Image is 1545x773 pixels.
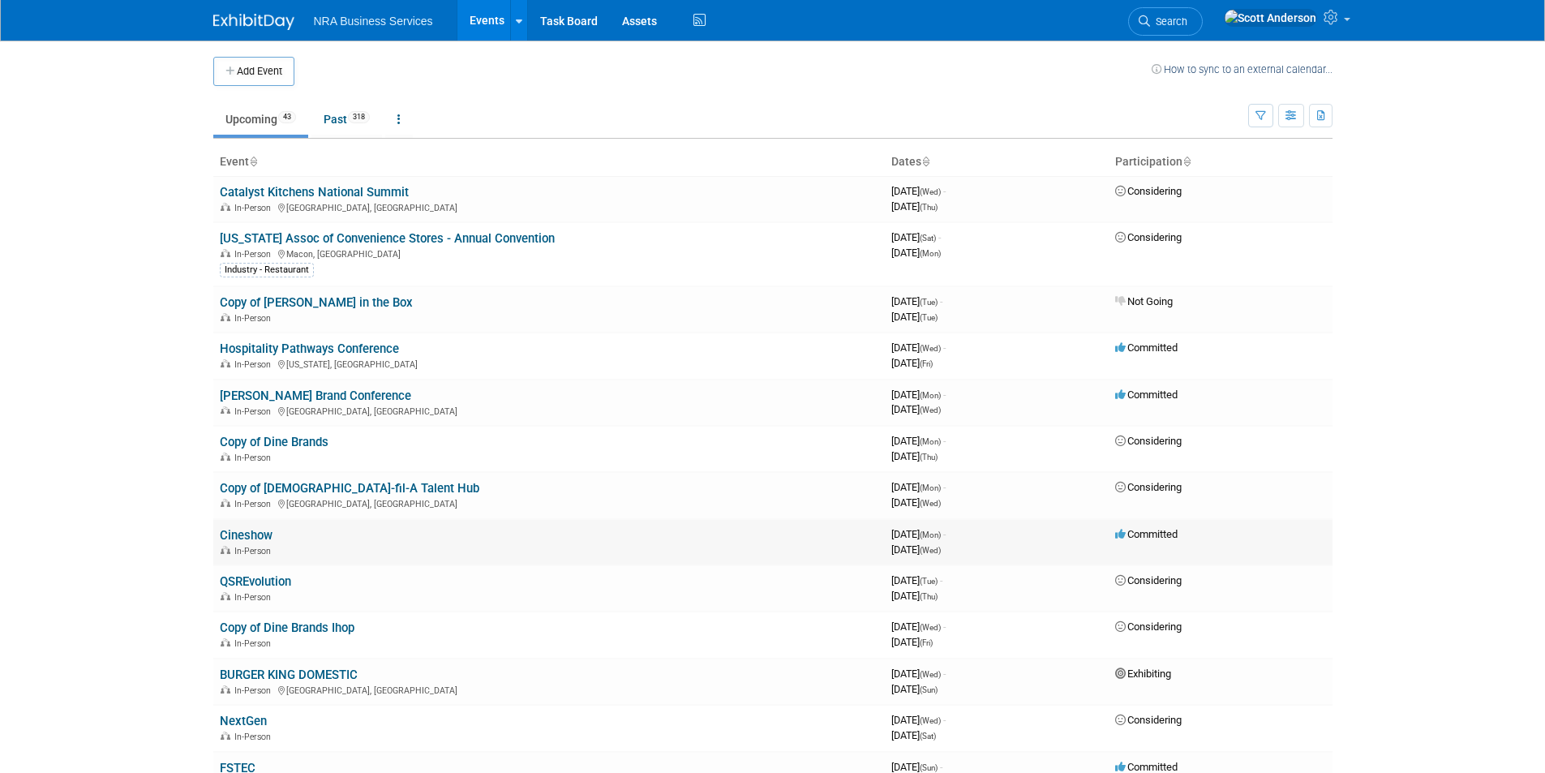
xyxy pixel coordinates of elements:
span: (Fri) [920,638,933,647]
button: Add Event [213,57,294,86]
a: QSREvolution [220,574,291,589]
span: (Mon) [920,391,941,400]
span: In-Person [234,546,276,556]
span: (Wed) [920,546,941,555]
img: In-Person Event [221,406,230,414]
span: (Tue) [920,313,938,322]
span: 43 [278,111,296,123]
div: Industry - Restaurant [220,263,314,277]
span: In-Person [234,685,276,696]
span: [DATE] [891,683,938,695]
span: (Sun) [920,685,938,694]
span: [DATE] [891,450,938,462]
div: [GEOGRAPHIC_DATA], [GEOGRAPHIC_DATA] [220,404,878,417]
span: 318 [348,111,370,123]
img: In-Person Event [221,685,230,694]
span: [DATE] [891,403,941,415]
a: How to sync to an external calendar... [1152,63,1333,75]
span: Considering [1115,231,1182,243]
a: Past318 [311,104,382,135]
a: Sort by Participation Type [1182,155,1191,168]
span: [DATE] [891,668,946,680]
span: Considering [1115,185,1182,197]
span: NRA Business Services [314,15,433,28]
span: (Wed) [920,344,941,353]
span: (Sun) [920,763,938,772]
span: (Wed) [920,670,941,679]
span: (Fri) [920,359,933,368]
span: Considering [1115,435,1182,447]
a: BURGER KING DOMESTIC [220,668,358,682]
span: (Sat) [920,234,936,243]
th: Dates [885,148,1109,176]
img: In-Person Event [221,499,230,507]
img: In-Person Event [221,203,230,211]
span: [DATE] [891,295,942,307]
a: Sort by Event Name [249,155,257,168]
span: - [943,668,946,680]
img: In-Person Event [221,249,230,257]
th: Participation [1109,148,1333,176]
span: [DATE] [891,435,946,447]
span: [DATE] [891,231,941,243]
span: [DATE] [891,761,942,773]
span: [DATE] [891,543,941,556]
span: In-Person [234,592,276,603]
img: In-Person Event [221,638,230,646]
span: - [943,389,946,401]
span: - [943,714,946,726]
span: Search [1150,15,1187,28]
span: [DATE] [891,636,933,648]
span: - [943,528,946,540]
span: Considering [1115,714,1182,726]
span: (Thu) [920,453,938,462]
span: - [943,185,946,197]
img: Scott Anderson [1224,9,1317,27]
span: [DATE] [891,341,946,354]
img: In-Person Event [221,453,230,461]
span: [DATE] [891,357,933,369]
a: Hospitality Pathways Conference [220,341,399,356]
img: In-Person Event [221,546,230,554]
span: Considering [1115,481,1182,493]
span: - [943,435,946,447]
span: Committed [1115,341,1178,354]
span: [DATE] [891,590,938,602]
a: Upcoming43 [213,104,308,135]
th: Event [213,148,885,176]
a: Copy of Dine Brands [220,435,328,449]
span: (Mon) [920,437,941,446]
span: (Thu) [920,592,938,601]
span: (Thu) [920,203,938,212]
img: In-Person Event [221,592,230,600]
span: - [943,621,946,633]
span: [DATE] [891,481,946,493]
span: In-Person [234,453,276,463]
span: Committed [1115,761,1178,773]
span: In-Person [234,406,276,417]
a: Catalyst Kitchens National Summit [220,185,409,200]
a: Cineshow [220,528,273,543]
a: NextGen [220,714,267,728]
span: [DATE] [891,714,946,726]
span: In-Person [234,203,276,213]
span: - [940,761,942,773]
span: In-Person [234,638,276,649]
span: Considering [1115,621,1182,633]
span: (Wed) [920,406,941,414]
span: Considering [1115,574,1182,586]
a: Copy of [DEMOGRAPHIC_DATA]-fil-A Talent Hub [220,481,479,496]
span: (Wed) [920,187,941,196]
span: [DATE] [891,528,946,540]
span: - [943,481,946,493]
span: [DATE] [891,311,938,323]
span: Exhibiting [1115,668,1171,680]
span: (Mon) [920,483,941,492]
a: Copy of Dine Brands Ihop [220,621,354,635]
span: - [938,231,941,243]
span: (Mon) [920,249,941,258]
span: [DATE] [891,729,936,741]
a: Search [1128,7,1203,36]
img: In-Person Event [221,313,230,321]
span: In-Person [234,499,276,509]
